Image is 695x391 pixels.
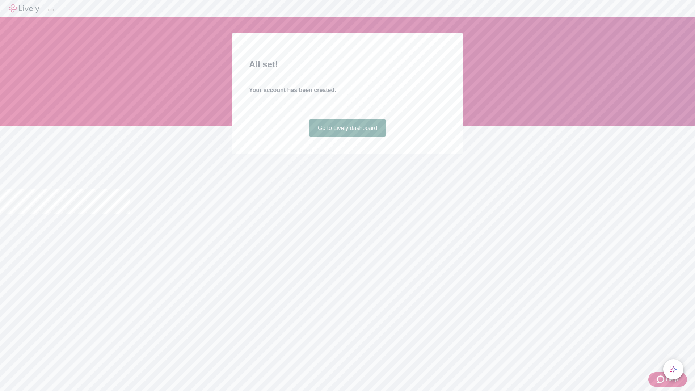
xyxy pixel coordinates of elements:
[309,119,386,137] a: Go to Lively dashboard
[249,58,446,71] h2: All set!
[663,359,683,379] button: chat
[670,366,677,373] svg: Lively AI Assistant
[666,375,678,384] span: Help
[657,375,666,384] svg: Zendesk support icon
[648,372,687,387] button: Zendesk support iconHelp
[249,86,446,94] h4: Your account has been created.
[9,4,39,13] img: Lively
[48,9,54,11] button: Log out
